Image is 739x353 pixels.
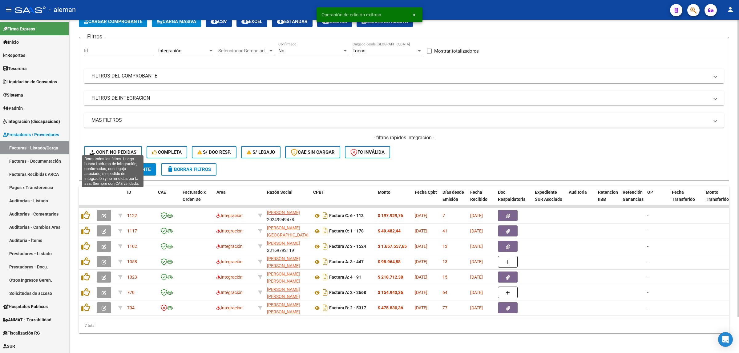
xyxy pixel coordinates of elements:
[3,92,23,98] span: Sistema
[127,259,137,264] span: 1058
[79,16,147,27] button: Cargar Comprobante
[241,146,281,158] button: S/ legajo
[157,19,196,24] span: Carga Masiva
[3,105,23,112] span: Padrón
[152,16,201,27] button: Carga Masiva
[596,186,620,213] datatable-header-cell: Retencion IIBB
[329,306,366,311] strong: Factura B: 2 - 5317
[321,12,381,18] span: Operación de edición exitosa
[218,48,268,54] span: Seleccionar Gerenciador
[127,290,135,295] span: 770
[211,18,218,25] mat-icon: cloud_download
[91,95,709,101] mat-panel-title: FILTROS DE INTEGRACION
[267,272,300,284] span: [PERSON_NAME] [PERSON_NAME]
[272,16,313,27] button: Estandar
[236,16,267,27] button: EXCEL
[216,290,243,295] span: Integración
[3,39,19,46] span: Inicio
[158,48,181,54] span: Integración
[413,12,415,18] span: x
[241,19,262,24] span: EXCEL
[127,244,137,249] span: 1102
[277,18,284,25] mat-icon: cloud_download
[375,186,412,213] datatable-header-cell: Monto
[647,213,648,218] span: -
[241,18,249,25] mat-icon: cloud_download
[265,186,311,213] datatable-header-cell: Razón Social
[216,244,243,249] span: Integración
[3,131,59,138] span: Prestadores / Proveedores
[84,134,724,141] h4: - filtros rápidos Integración -
[267,209,308,222] div: 20249949478
[442,290,447,295] span: 64
[442,275,447,280] span: 15
[91,117,709,124] mat-panel-title: MAS FILTROS
[378,275,403,280] strong: $ 218.712,38
[321,303,329,313] i: Descargar documento
[321,226,329,236] i: Descargar documento
[408,9,420,20] button: x
[278,48,285,54] span: No
[127,190,131,195] span: ID
[623,190,644,202] span: Retención Ganancias
[161,163,216,176] button: Borrar Filtros
[569,190,587,195] span: Auditoria
[442,244,447,249] span: 13
[216,213,243,218] span: Integración
[442,259,447,264] span: 13
[183,190,206,202] span: Facturado x Orden De
[127,228,137,233] span: 1117
[495,186,532,213] datatable-header-cell: Doc Respaldatoria
[727,6,734,13] mat-icon: person
[378,213,403,218] strong: $ 197.929,76
[647,275,648,280] span: -
[440,186,468,213] datatable-header-cell: Días desde Emisión
[470,244,483,249] span: [DATE]
[84,163,156,176] button: Buscar Comprobante
[378,228,401,233] strong: $ 49.482,44
[329,290,366,295] strong: Factura A: 2 - 2668
[3,316,51,323] span: ANMAT - Trazabilidad
[84,69,724,83] mat-expansion-panel-header: FILTROS DEL COMPROBANTE
[535,190,562,202] span: Expediente SUR Asociado
[321,257,329,267] i: Descargar documento
[470,190,487,202] span: Fecha Recibido
[415,190,437,195] span: Fecha Cpbt
[197,149,231,155] span: S/ Doc Resp.
[180,186,214,213] datatable-header-cell: Facturado x Orden De
[669,186,703,213] datatable-header-cell: Fecha Transferido
[718,332,733,347] div: Open Intercom Messenger
[498,190,526,202] span: Doc Respaldatoria
[267,224,308,237] div: 27406414103
[216,305,243,310] span: Integración
[647,190,653,195] span: OP
[147,146,187,158] button: Completa
[291,149,335,155] span: CAE SIN CARGAR
[155,186,180,213] datatable-header-cell: CAE
[470,275,483,280] span: [DATE]
[532,186,566,213] datatable-header-cell: Expediente SUR Asociado
[216,190,226,195] span: Area
[214,186,256,213] datatable-header-cell: Area
[321,241,329,251] i: Descargar documento
[127,213,137,218] span: 1122
[84,113,724,128] mat-expansion-panel-header: MAS FILTROS
[267,301,308,314] div: 30710427727
[5,6,12,13] mat-icon: menu
[329,244,366,249] strong: Factura A: 3 - 1524
[84,19,142,24] span: Cargar Comprobante
[647,259,648,264] span: -
[127,305,135,310] span: 704
[3,118,60,125] span: Integración (discapacidad)
[353,48,365,54] span: Todos
[3,78,57,85] span: Liquidación de Convenios
[267,286,308,299] div: 27169025377
[158,190,166,195] span: CAE
[49,3,76,17] span: - aleman
[378,244,407,249] strong: $ 1.657.557,65
[412,186,440,213] datatable-header-cell: Fecha Cpbt
[127,275,137,280] span: 1023
[267,302,300,314] span: [PERSON_NAME] [PERSON_NAME]
[267,240,308,253] div: 23169792119
[167,165,174,173] mat-icon: delete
